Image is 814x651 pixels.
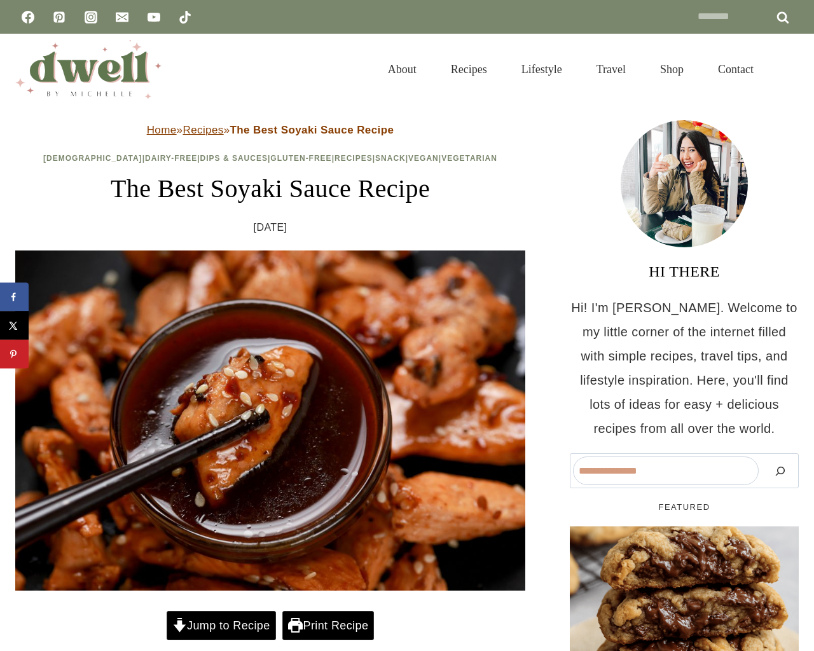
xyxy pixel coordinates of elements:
[15,170,525,208] h1: The Best Soyaki Sauce Recipe
[15,250,525,591] img: chopped chicken breast, dipped into soyaki sauce with chopstick
[282,611,374,640] a: Print Recipe
[78,4,104,30] a: Instagram
[46,4,72,30] a: Pinterest
[270,154,331,163] a: Gluten-Free
[570,260,799,283] h3: HI THERE
[172,4,198,30] a: TikTok
[254,218,287,237] time: [DATE]
[15,40,162,99] img: DWELL by michelle
[371,47,771,92] nav: Primary Navigation
[765,456,796,485] button: Search
[441,154,497,163] a: Vegetarian
[434,47,504,92] a: Recipes
[200,154,268,163] a: Dips & Sauces
[408,154,439,163] a: Vegan
[109,4,135,30] a: Email
[167,611,276,640] a: Jump to Recipe
[504,47,579,92] a: Lifestyle
[43,154,497,163] span: | | | | | | |
[147,124,177,136] a: Home
[643,47,701,92] a: Shop
[777,58,799,80] button: View Search Form
[371,47,434,92] a: About
[43,154,142,163] a: [DEMOGRAPHIC_DATA]
[183,124,223,136] a: Recipes
[147,124,394,136] span: » »
[701,47,771,92] a: Contact
[230,124,394,136] strong: The Best Soyaki Sauce Recipe
[570,501,799,514] h5: FEATURED
[145,154,197,163] a: Dairy-Free
[335,154,373,163] a: Recipes
[579,47,643,92] a: Travel
[375,154,406,163] a: Snack
[570,296,799,441] p: Hi! I'm [PERSON_NAME]. Welcome to my little corner of the internet filled with simple recipes, tr...
[15,4,41,30] a: Facebook
[141,4,167,30] a: YouTube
